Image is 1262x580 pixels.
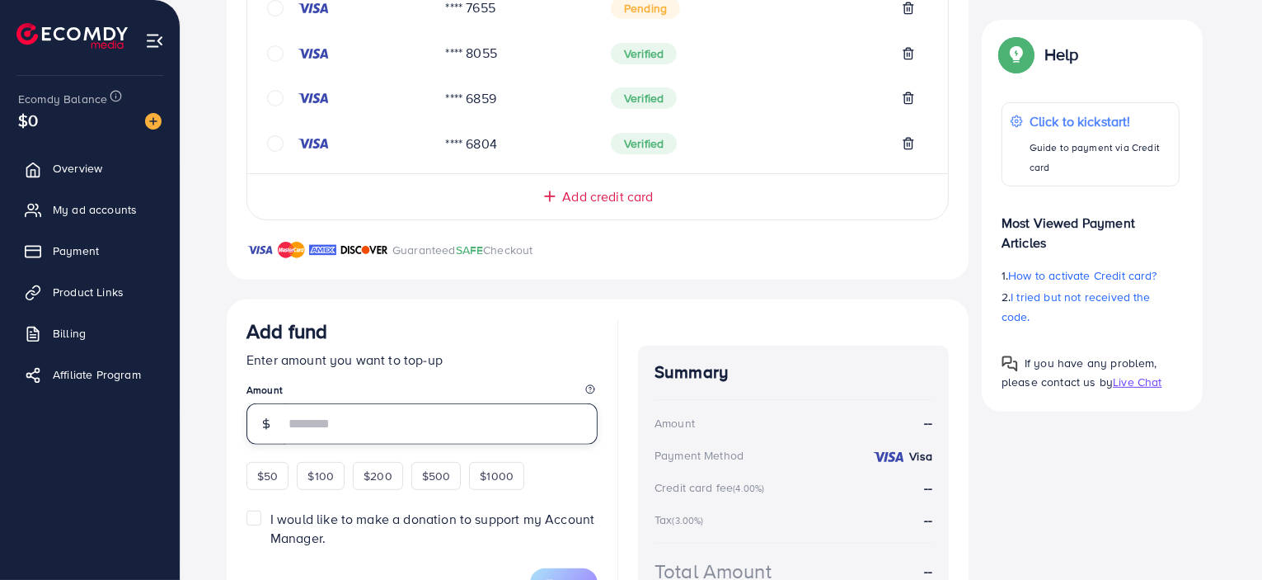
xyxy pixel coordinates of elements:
p: Most Viewed Payment Articles [1002,200,1180,252]
img: credit [872,450,905,464]
span: Billing [53,325,86,342]
img: credit [297,2,330,15]
iframe: Chat [1192,506,1250,568]
img: brand [340,240,388,260]
small: (4.00%) [733,482,764,495]
svg: circle [267,135,284,152]
span: SAFE [456,242,484,258]
svg: circle [267,90,284,106]
span: Ecomdy Balance [18,91,107,107]
img: brand [246,240,274,260]
p: Guide to payment via Credit card [1030,138,1171,177]
img: Popup guide [1002,356,1018,372]
span: Add credit card [562,187,653,206]
img: image [145,113,162,130]
span: I tried but not received the code. [1002,289,1151,325]
svg: circle [267,45,284,62]
img: credit [297,92,330,105]
a: Affiliate Program [12,358,167,391]
span: I would like to make a donation to support my Account Manager. [270,510,594,547]
strong: -- [924,413,932,432]
p: Guaranteed Checkout [392,240,533,260]
strong: -- [924,511,932,529]
span: Verified [611,87,677,109]
a: Overview [12,152,167,185]
div: Tax [654,512,709,528]
span: My ad accounts [53,201,137,218]
img: logo [16,23,128,49]
span: Verified [611,133,677,154]
div: Credit card fee [654,479,770,496]
strong: Visa [909,448,932,464]
span: $100 [307,468,334,484]
img: brand [278,240,305,260]
div: Amount [654,415,695,431]
a: Payment [12,234,167,267]
legend: Amount [246,383,598,403]
img: Popup guide [1002,40,1031,69]
div: Payment Method [654,447,744,464]
span: Live Chat [1113,374,1161,390]
a: My ad accounts [12,193,167,226]
span: Verified [611,43,677,64]
span: Payment [53,243,99,259]
span: Affiliate Program [53,366,141,383]
span: Product Links [53,284,124,300]
img: credit [297,137,330,150]
span: $1000 [480,468,514,484]
span: $50 [257,468,278,484]
p: 2. [1002,287,1180,327]
span: If you have any problem, please contact us by [1002,355,1157,390]
p: 1. [1002,266,1180,285]
span: $500 [422,468,451,484]
img: credit [297,47,330,60]
a: Product Links [12,276,167,309]
h3: Add fund [246,319,327,343]
span: $0 [18,108,38,132]
img: brand [309,240,336,260]
p: Enter amount you want to top-up [246,350,598,370]
a: Billing [12,317,167,350]
strong: -- [924,479,932,497]
span: How to activate Credit card? [1008,267,1156,284]
small: (3.00%) [672,514,703,527]
span: $200 [364,468,392,484]
p: Click to kickstart! [1030,111,1171,131]
span: Overview [53,160,102,177]
h4: Summary [654,362,932,383]
p: Help [1044,45,1079,64]
img: menu [145,31,164,50]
